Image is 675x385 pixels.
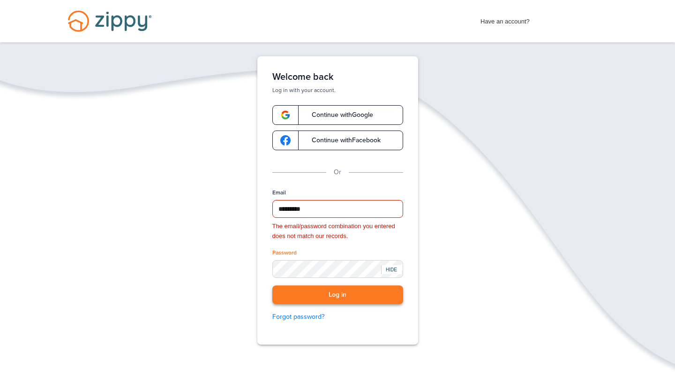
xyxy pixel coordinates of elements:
[272,189,286,197] label: Email
[272,285,403,305] button: Log in
[334,167,341,177] p: Or
[272,71,403,83] h1: Welcome back
[272,249,297,257] label: Password
[272,105,403,125] a: google-logoContinue withGoogle
[272,86,403,94] p: Log in with your account.
[272,312,403,322] a: Forgot password?
[272,222,403,241] div: The email/password combination you entered does not match our records.
[280,110,291,120] img: google-logo
[302,112,373,118] span: Continue with Google
[302,137,381,144] span: Continue with Facebook
[381,265,402,274] div: HIDE
[280,135,291,146] img: google-logo
[272,260,403,278] input: Password
[480,12,530,27] span: Have an account?
[272,200,403,218] input: Email
[272,131,403,150] a: google-logoContinue withFacebook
